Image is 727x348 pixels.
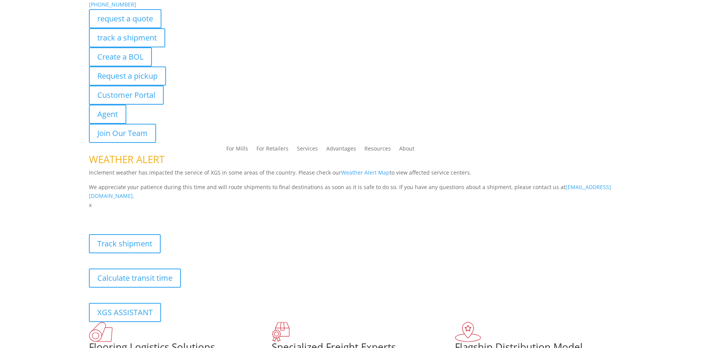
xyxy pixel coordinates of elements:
a: Track shipment [89,234,161,253]
a: Services [297,146,318,154]
a: Weather Alert Map [341,169,390,176]
a: For Mills [226,146,248,154]
span: WEATHER ALERT [89,152,164,166]
a: track a shipment [89,28,165,47]
a: Agent [89,105,126,124]
p: x [89,201,638,210]
b: Visibility, transparency, and control for your entire supply chain. [89,211,259,218]
p: Inclement weather has impacted the service of XGS in some areas of the country. Please check our ... [89,168,638,183]
img: xgs-icon-total-supply-chain-intelligence-red [89,322,113,342]
a: XGS ASSISTANT [89,303,161,322]
a: Request a pickup [89,66,166,86]
a: [PHONE_NUMBER] [89,1,136,8]
a: Join Our Team [89,124,156,143]
a: About [399,146,414,154]
p: We appreciate your patience during this time and will route shipments to final destinations as so... [89,183,638,201]
a: Advantages [326,146,356,154]
img: xgs-icon-flagship-distribution-model-red [455,322,481,342]
a: Calculate transit time [89,269,181,288]
a: request a quote [89,9,161,28]
a: Customer Portal [89,86,164,105]
a: Create a BOL [89,47,152,66]
img: xgs-icon-focused-on-flooring-red [272,322,290,342]
a: For Retailers [256,146,289,154]
a: Resources [364,146,391,154]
